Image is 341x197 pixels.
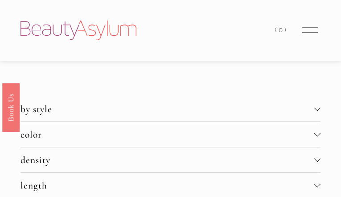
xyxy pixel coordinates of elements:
a: Book Us [2,83,20,131]
img: Beauty Asylum | Bridal Hair &amp; Makeup Charlotte &amp; Atlanta [21,21,136,40]
a: 0 items in cart [275,24,288,36]
span: ( [275,26,279,34]
span: color [21,129,314,140]
span: 0 [279,26,284,34]
span: density [21,154,314,166]
button: density [21,147,320,172]
span: by style [21,103,314,115]
span: ) [284,26,288,34]
span: length [21,180,314,191]
button: by style [21,96,320,122]
button: color [21,122,320,147]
